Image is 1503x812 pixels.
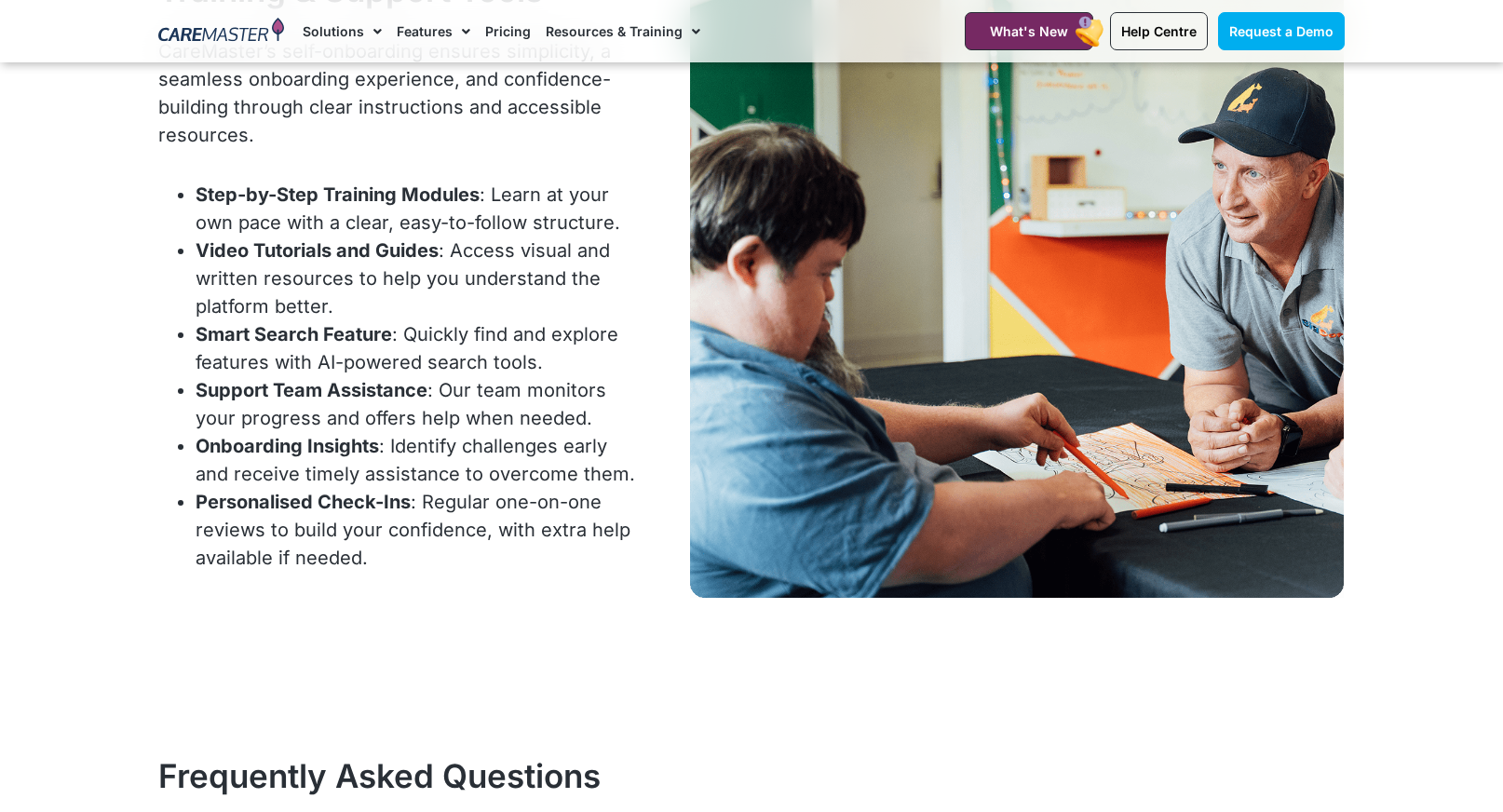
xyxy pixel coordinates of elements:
[1218,12,1345,50] a: Request a Demo
[1229,23,1334,39] span: Request a Demo
[196,239,439,262] strong: Video Tutorials and Guides
[158,37,637,149] p: CareMaster’s self-onboarding ensures simplicity, a seamless onboarding experience, and confidence...
[196,432,637,488] li: : Identify challenges early and receive timely assistance to overcome them.
[1110,12,1208,50] a: Help Centre
[196,488,637,572] li: : Regular one-on-one reviews to build your confidence, with extra help available if needed.
[196,376,637,432] li: : Our team monitors your progress and offers help when needed.
[158,18,284,46] img: CareMaster Logo
[1121,23,1197,39] span: Help Centre
[965,12,1093,50] a: What's New
[196,323,392,345] strong: Smart Search Feature
[196,491,411,513] strong: Personalised Check-Ins
[196,320,637,376] li: : Quickly find and explore features with AI-powered search tools.
[196,379,427,401] strong: Support Team Assistance
[158,756,1345,795] h2: Frequently Asked Questions
[196,435,379,457] strong: Onboarding Insights
[196,237,637,320] li: : Access visual and written resources to help you understand the platform better.
[196,183,480,206] strong: Step-by-Step Training Modules
[196,181,637,237] li: : Learn at your own pace with a clear, easy-to-follow structure.
[990,23,1068,39] span: What's New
